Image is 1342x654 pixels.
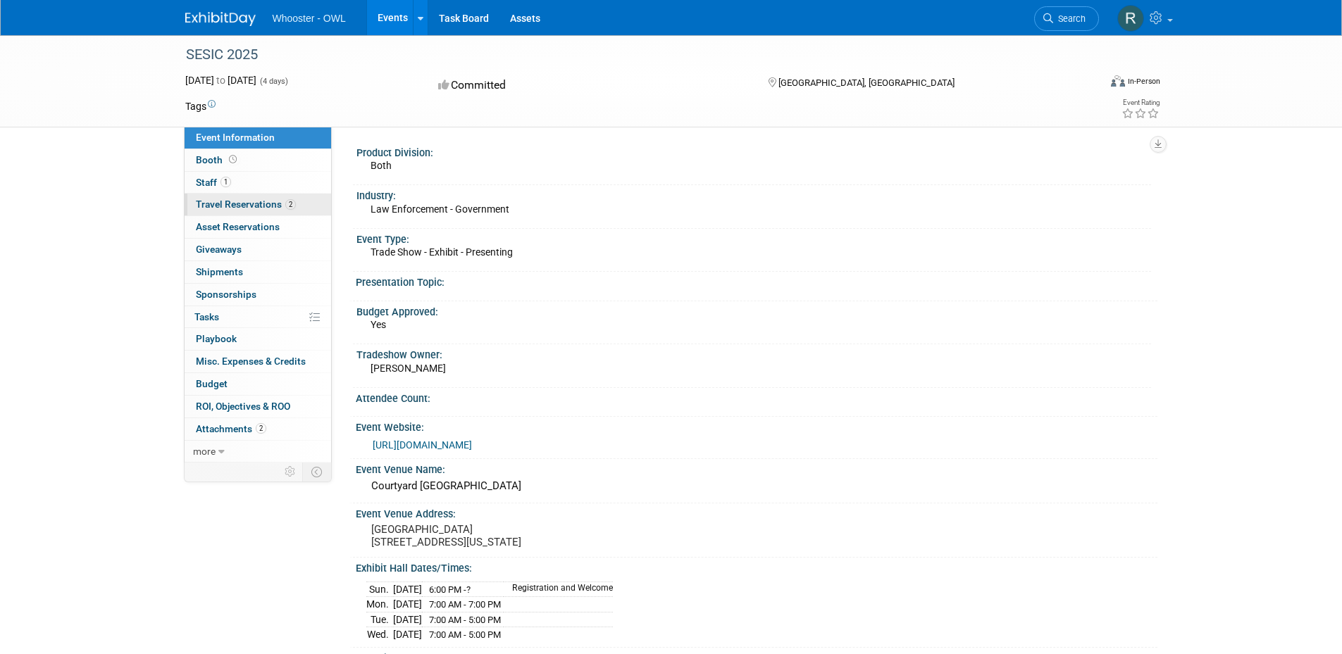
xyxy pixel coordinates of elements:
span: Sponsorships [196,289,256,300]
div: In-Person [1127,76,1160,87]
span: to [214,75,228,86]
span: Attachments [196,423,266,434]
div: Event Type: [356,229,1151,246]
a: Search [1034,6,1099,31]
span: [DATE] [DATE] [185,75,256,86]
div: Industry: [356,185,1151,203]
span: Staff [196,177,231,188]
span: 7:00 AM - 5:00 PM [429,615,501,625]
div: Presentation Topic: [356,272,1157,289]
td: [DATE] [393,597,422,612]
div: Event Format [1016,73,1161,94]
div: Committed [434,73,745,98]
div: Budget Approved: [356,301,1151,319]
a: Asset Reservations [185,216,331,238]
span: Travel Reservations [196,199,296,210]
td: Toggle Event Tabs [302,463,331,481]
span: Both [371,160,392,171]
td: [DATE] [393,581,422,597]
a: Tasks [185,306,331,328]
a: Booth [185,149,331,171]
td: Tags [185,99,216,113]
pre: [GEOGRAPHIC_DATA] [STREET_ADDRESS][US_STATE] [371,523,674,548]
span: Search [1053,13,1086,24]
span: Law Enforcement - Government [371,203,509,215]
a: [URL][DOMAIN_NAME] [373,439,472,451]
a: Event Information [185,127,331,149]
img: Format-Inperson.png [1111,75,1125,87]
td: Wed. [366,627,393,642]
div: Event Venue Address: [356,503,1157,521]
td: Tue. [366,612,393,627]
div: Courtyard [GEOGRAPHIC_DATA] [366,475,1147,497]
td: Sun. [366,581,393,597]
span: more [193,446,216,457]
span: Event Information [196,132,275,143]
div: Event Website: [356,417,1157,434]
span: Budget [196,378,228,389]
a: Playbook [185,328,331,350]
span: 6:00 PM - [429,584,471,595]
span: Trade Show - Exhibit - Presenting [371,246,513,258]
a: Shipments [185,261,331,283]
span: 7:00 AM - 7:00 PM [429,599,501,610]
a: more [185,441,331,463]
span: 1 [220,177,231,187]
a: ROI, Objectives & ROO [185,396,331,417]
td: [DATE] [393,627,422,642]
div: Event Venue Name: [356,459,1157,477]
a: Budget [185,373,331,395]
td: [DATE] [393,612,422,627]
td: Registration and Welcome [504,581,613,597]
span: Playbook [196,333,237,344]
div: SESIC 2025 [181,42,1078,68]
a: Attachments2 [185,418,331,440]
span: Booth not reserved yet [226,154,240,165]
span: 7:00 AM - 5:00 PM [429,629,501,640]
span: ? [466,584,471,595]
span: Yes [371,319,386,330]
td: Personalize Event Tab Strip [278,463,303,481]
div: Attendee Count: [356,388,1157,405]
span: 2 [285,199,296,210]
span: (4 days) [259,77,288,86]
div: Exhibit Hall Dates/Times: [356,558,1157,575]
span: Shipments [196,266,243,277]
span: 2 [256,423,266,434]
a: Staff1 [185,172,331,194]
a: Travel Reservations2 [185,194,331,215]
div: Tradeshow Owner: [356,344,1151,362]
span: Asset Reservations [196,221,280,232]
td: Mon. [366,597,393,612]
span: Whooster - OWL [273,13,346,24]
span: ROI, Objectives & ROO [196,401,290,412]
span: [PERSON_NAME] [371,363,446,374]
span: Tasks [194,311,219,322]
img: ExhibitDay [185,12,256,26]
a: Giveaways [185,239,331,260]
span: Giveaways [196,244,242,255]
span: [GEOGRAPHIC_DATA], [GEOGRAPHIC_DATA] [778,77,955,88]
img: Robert Dugan [1117,5,1144,32]
div: Event Rating [1122,99,1160,106]
span: Booth [196,154,240,165]
a: Sponsorships [185,284,331,306]
a: Misc. Expenses & Credits [185,351,331,372]
span: Misc. Expenses & Credits [196,356,306,367]
div: Product Division: [356,142,1151,160]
